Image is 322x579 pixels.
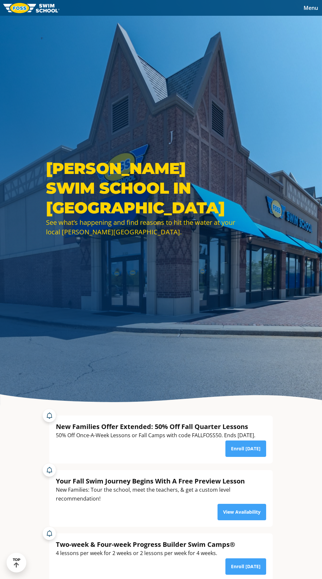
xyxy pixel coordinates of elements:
div: 50% Off Once-A-Week Lessons or Fall Camps with code FALLFOSS50. Ends [DATE]. [56,431,255,440]
h1: [PERSON_NAME] Swim School in [GEOGRAPHIC_DATA] [46,159,237,218]
a: Enroll [DATE] [225,558,266,575]
div: TOP [13,558,20,568]
img: FOSS Swim School Logo [3,3,59,13]
div: Two-week & Four-week Progress Builder Swim Camps® [56,540,235,549]
a: Enroll [DATE] [225,440,266,457]
div: 4 lessons per week for 2 weeks or 2 lessons per week for 4 weeks. [56,549,235,558]
div: New Families Offer Extended: 50% Off Fall Quarter Lessons [56,422,255,431]
a: View Availability [218,504,266,520]
div: New Families: Tour the school, meet the teachers, & get a custom level recommendation! [56,485,266,503]
div: Your Fall Swim Journey Begins With A Free Preview Lesson [56,477,266,485]
span: Menu [304,4,318,11]
div: See what’s happening and find reasons to hit the water at your local [PERSON_NAME][GEOGRAPHIC_DATA]. [46,218,237,237]
button: Toggle navigation [300,3,322,13]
